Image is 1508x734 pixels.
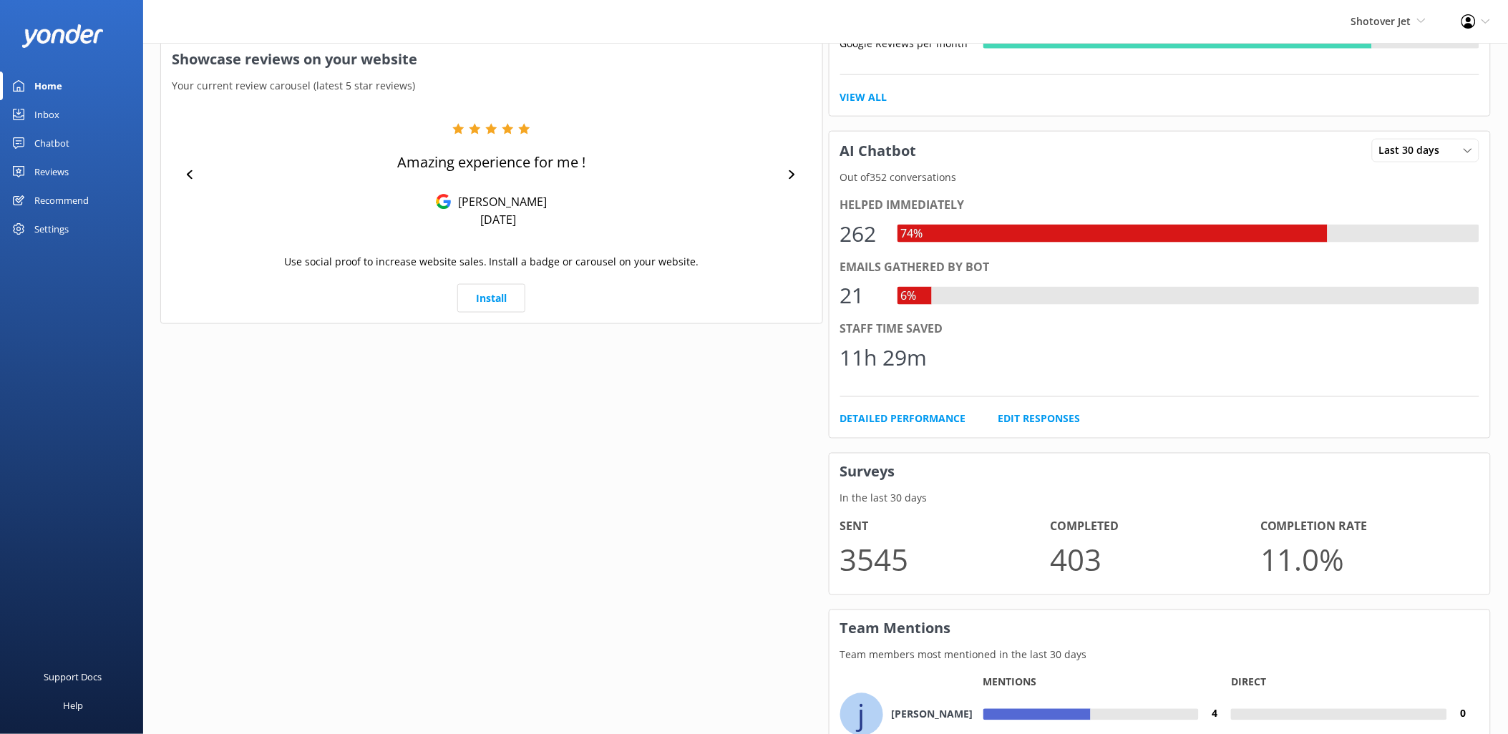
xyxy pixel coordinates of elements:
[840,258,1480,277] div: Emails gathered by bot
[44,662,102,691] div: Support Docs
[830,491,1491,507] p: In the last 30 days
[830,647,1491,663] p: Team members most mentioned in the last 30 days
[840,341,928,375] div: 11h 29m
[830,454,1491,491] h3: Surveys
[34,186,89,215] div: Recommend
[457,284,525,313] a: Install
[840,89,887,105] a: View All
[892,707,973,723] h4: [PERSON_NAME]
[1050,536,1260,584] p: 403
[830,170,1491,185] p: Out of 352 conversations
[840,411,966,427] a: Detailed Performance
[436,194,452,210] img: Google Reviews
[63,691,83,720] div: Help
[840,217,883,251] div: 262
[1260,518,1471,537] h4: Completion Rate
[34,157,69,186] div: Reviews
[161,78,822,94] p: Your current review carousel (latest 5 star reviews)
[452,194,548,210] p: [PERSON_NAME]
[998,411,1081,427] a: Edit Responses
[830,132,928,170] h3: AI Chatbot
[897,225,927,243] div: 74%
[1447,706,1479,722] h4: 0
[34,72,62,100] div: Home
[34,129,69,157] div: Chatbot
[1199,706,1231,722] h4: 4
[1260,536,1471,584] p: 11.0 %
[983,675,1037,689] p: Mentions
[21,24,104,48] img: yonder-white-logo.png
[840,36,983,49] div: Google Reviews per month
[830,610,1491,647] h3: Team Mentions
[481,212,517,227] p: [DATE]
[1050,518,1260,537] h4: Completed
[34,215,69,243] div: Settings
[840,196,1480,215] div: Helped immediately
[840,320,1480,338] div: Staff time saved
[284,254,699,270] p: Use social proof to increase website sales. Install a badge or carousel on your website.
[840,518,1051,537] h4: Sent
[1379,142,1449,158] span: Last 30 days
[1351,14,1411,28] span: Shotover Jet
[840,278,883,313] div: 21
[34,100,59,129] div: Inbox
[840,536,1051,584] p: 3545
[897,287,920,305] div: 6%
[1231,675,1266,689] p: Direct
[161,41,822,78] h3: Showcase reviews on your website
[397,152,585,172] p: Amazing experience for me !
